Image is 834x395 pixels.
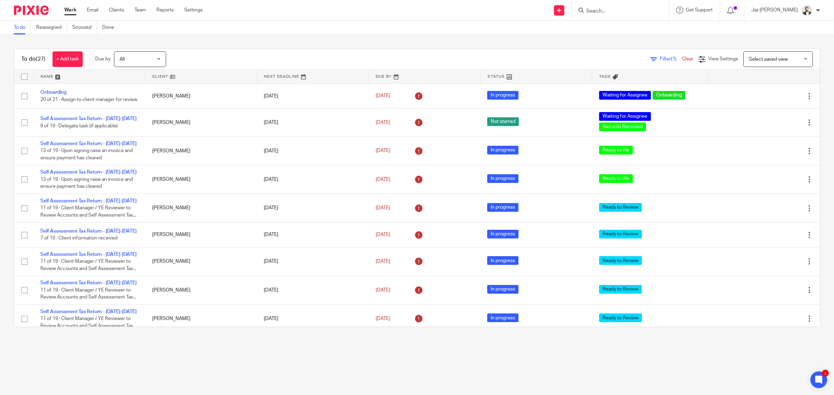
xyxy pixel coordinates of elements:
[95,56,111,62] p: Due by
[40,177,133,189] span: 13 of 19 · Upon signing raise an invoice and ensure payment has cleared
[487,203,518,212] span: In progress
[599,256,642,265] span: Ready to Review
[40,199,137,203] a: Self Assessment Tax Return - [DATE]-[DATE]
[40,280,137,285] a: Self Assessment Tax Return - [DATE]-[DATE]
[52,51,83,67] a: + Add task
[599,123,646,131] span: Records Received
[145,194,257,222] td: [PERSON_NAME]
[376,148,390,153] span: [DATE]
[751,7,798,14] p: Jaz [PERSON_NAME]
[376,177,390,182] span: [DATE]
[156,7,174,14] a: Reports
[599,285,642,294] span: Ready to Review
[40,205,136,218] span: 11 of 19 · Client Manager / YE Reviewer to Review Accounts and Self Assessment Tax...
[487,174,518,183] span: In progress
[184,7,203,14] a: Settings
[40,149,133,161] span: 13 of 19 · Upon signing raise an invoice and ensure payment has cleared
[40,90,66,95] a: Onboarding
[145,84,257,108] td: [PERSON_NAME]
[487,230,518,238] span: In progress
[822,370,829,377] div: 1
[40,124,118,128] span: 9 of 19 · Delegate task (if applicable)
[40,288,136,300] span: 11 of 19 · Client Manager / YE Reviewer to Review Accounts and Self Assessment Tax...
[653,91,685,100] span: Onboarding
[64,7,76,14] a: Work
[109,7,124,14] a: Clients
[257,165,369,194] td: [DATE]
[40,116,137,121] a: Self Assessment Tax Return - [DATE]-[DATE]
[257,194,369,222] td: [DATE]
[487,256,518,265] span: In progress
[257,136,369,165] td: [DATE]
[708,57,738,61] span: View Settings
[145,222,257,247] td: [PERSON_NAME]
[682,57,693,61] a: Clear
[257,247,369,276] td: [DATE]
[257,276,369,304] td: [DATE]
[134,7,146,14] a: Team
[40,236,117,241] span: 7 of 19 · Client information received
[257,108,369,136] td: [DATE]
[586,8,648,15] input: Search
[376,205,390,210] span: [DATE]
[487,313,518,322] span: In progress
[376,259,390,264] span: [DATE]
[376,120,390,125] span: [DATE]
[36,56,46,62] span: (27)
[102,21,119,34] a: Done
[487,146,518,154] span: In progress
[145,247,257,276] td: [PERSON_NAME]
[145,304,257,333] td: [PERSON_NAME]
[14,6,49,15] img: Pixie
[257,222,369,247] td: [DATE]
[801,5,812,16] img: 48292-0008-compressed%20square.jpg
[145,276,257,304] td: [PERSON_NAME]
[599,313,642,322] span: Ready to Review
[599,174,633,183] span: Ready to file
[120,57,125,62] span: All
[36,21,67,34] a: Reassigned
[72,21,97,34] a: Snoozed
[40,309,137,314] a: Self Assessment Tax Return - [DATE]-[DATE]
[599,203,642,212] span: Ready to Review
[376,232,390,237] span: [DATE]
[599,230,642,238] span: Ready to Review
[40,141,137,146] a: Self Assessment Tax Return - [DATE]-[DATE]
[487,285,518,294] span: In progress
[599,112,651,121] span: Waiting for Assignee
[599,91,651,100] span: Waiting for Assignee
[87,7,98,14] a: Email
[14,21,31,34] a: To do
[599,146,633,154] span: Ready to file
[145,136,257,165] td: [PERSON_NAME]
[376,316,390,321] span: [DATE]
[487,117,519,126] span: Not started
[376,94,390,99] span: [DATE]
[376,288,390,293] span: [DATE]
[21,56,46,63] h1: To do
[671,57,677,61] span: (1)
[145,165,257,194] td: [PERSON_NAME]
[749,57,788,62] span: Select saved view
[40,229,137,234] a: Self Assessment Tax Return - [DATE]-[DATE]
[40,259,136,271] span: 11 of 19 · Client Manager / YE Reviewer to Review Accounts and Self Assessment Tax...
[40,97,137,102] span: 20 of 21 · Assign to client manager for review
[40,316,136,328] span: 11 of 19 · Client Manager / YE Reviewer to Review Accounts and Self Assessment Tax...
[686,8,713,12] span: Get Support
[257,84,369,108] td: [DATE]
[487,91,518,100] span: In progress
[257,304,369,333] td: [DATE]
[660,57,682,61] span: Filter
[40,170,137,175] a: Self Assessment Tax Return - [DATE]-[DATE]
[40,252,137,257] a: Self Assessment Tax Return - [DATE]-[DATE]
[599,75,611,78] span: Tags
[145,108,257,136] td: [PERSON_NAME]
